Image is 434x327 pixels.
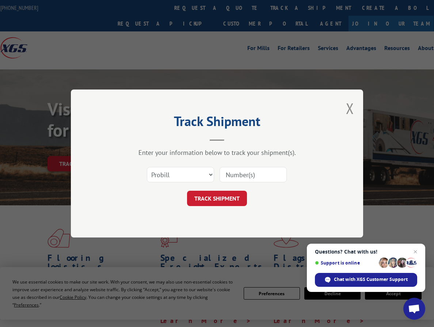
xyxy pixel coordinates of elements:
span: Questions? Chat with us! [315,249,417,255]
div: Enter your information below to track your shipment(s). [107,148,327,157]
a: Open chat [403,298,425,320]
span: Chat with XGS Customer Support [315,273,417,287]
span: Chat with XGS Customer Support [334,276,408,283]
input: Number(s) [220,167,287,182]
h2: Track Shipment [107,116,327,130]
span: Support is online [315,260,376,266]
button: Close modal [346,99,354,118]
button: TRACK SHIPMENT [187,191,247,206]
